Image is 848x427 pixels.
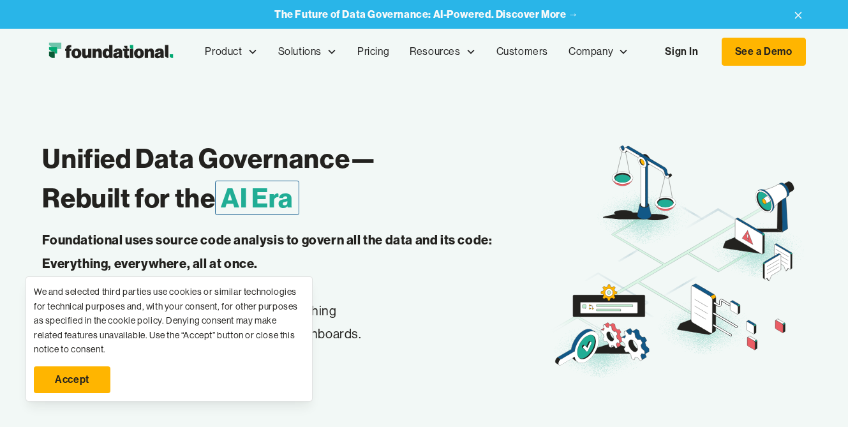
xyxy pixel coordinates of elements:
a: Sign In [652,38,711,65]
img: Foundational Logo [42,39,179,64]
div: Product [205,43,242,60]
p: Prevent incidents before any bad code is live, track data and AI pipelines, and govern everything... [42,228,532,346]
div: We and selected third parties use cookies or similar technologies for technical purposes and, wit... [34,285,304,356]
a: home [42,39,179,64]
h1: Unified Data Governance— Rebuilt for the [42,139,551,218]
strong: Foundational uses source code analysis to govern all the data and its code: Everything, everywher... [42,232,492,271]
div: Resources [410,43,460,60]
a: See a Demo [722,38,806,66]
a: Accept [34,366,110,393]
a: Customers [486,31,558,73]
div: Solutions [268,31,347,73]
div: Company [569,43,613,60]
a: Pricing [347,31,399,73]
span: AI Era [215,181,299,215]
div: Resources [399,31,486,73]
a: The Future of Data Governance: AI-Powered. Discover More → [274,8,579,20]
div: Company [558,31,639,73]
iframe: Chat Widget [784,366,848,427]
div: Product [195,31,267,73]
div: Solutions [278,43,322,60]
